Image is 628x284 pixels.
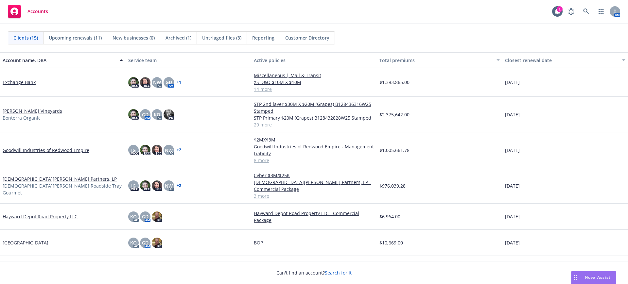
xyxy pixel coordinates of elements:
img: photo [128,109,139,120]
div: Service team [128,57,249,64]
span: KO [130,213,137,220]
img: photo [152,211,162,222]
span: NW [165,147,173,154]
a: 29 more [254,121,374,128]
img: photo [140,77,150,88]
a: Cyber $3M/$25K [254,172,374,179]
a: + 1 [177,80,181,84]
div: 1 [557,6,563,12]
a: Switch app [595,5,608,18]
button: Total premiums [377,52,502,68]
div: Active policies [254,57,374,64]
img: photo [152,145,162,155]
span: Archived (1) [166,34,191,41]
span: GD [166,79,172,86]
span: GD [142,213,148,220]
span: [DATE] [505,182,520,189]
span: $2,375,642.00 [379,111,410,118]
span: [DATE] [505,213,520,220]
span: Accounts [27,9,48,14]
img: photo [140,180,150,191]
a: XS D&O $10M X $10M [254,79,374,86]
a: Hayward Depot Road Property LLC [3,213,78,220]
img: photo [152,180,162,191]
a: + 2 [177,184,181,188]
a: [PERSON_NAME] Vineyards [3,108,62,114]
span: Customer Directory [285,34,329,41]
div: Closest renewal date [505,57,618,64]
img: photo [164,109,174,120]
button: Closest renewal date [502,52,628,68]
button: Active policies [251,52,377,68]
div: Account name, DBA [3,57,116,64]
span: GD [142,239,148,246]
a: Goodwill Industries of Redwood Empire [3,147,89,154]
div: Drag to move [571,271,580,284]
span: JG [131,182,136,189]
span: KO [154,111,160,118]
span: Untriaged files (3) [202,34,241,41]
span: GD [142,111,148,118]
span: [DATE] [505,239,520,246]
a: BOP [254,239,374,246]
a: Goodwill Industries of Redwood Empire - Management Liability [254,143,374,157]
a: STP Primary $20M (Grapes) B128432828W25 Stamped [254,114,374,121]
a: + 2 [177,148,181,152]
span: KO [130,239,137,246]
span: New businesses (0) [113,34,155,41]
span: $1,383,865.00 [379,79,410,86]
img: photo [128,77,139,88]
button: Nova Assist [571,271,616,284]
span: [DATE] [505,147,520,154]
span: [DATE] [505,79,520,86]
span: Clients (15) [13,34,38,41]
a: $2MX$3M [254,136,374,143]
span: JG [131,147,136,154]
span: $10,669.00 [379,239,403,246]
img: photo [152,238,162,248]
a: Miscellaneous | Mail & Transit [254,72,374,79]
a: Accounts [5,2,51,21]
a: STP 2nd layer $30M X $20M (Grapes) B128436316W25 Stamped [254,101,374,114]
a: Exchange Bank [3,79,36,86]
a: Auto Composite Rated [254,260,374,267]
span: Can't find an account? [276,269,352,276]
span: [DATE] [505,111,520,118]
a: Report a Bug [565,5,578,18]
span: $6,964.00 [379,213,400,220]
span: NW [165,182,173,189]
span: $976,039.28 [379,182,406,189]
a: Search for it [325,270,352,276]
span: Reporting [252,34,274,41]
a: [DEMOGRAPHIC_DATA][PERSON_NAME] Partners, LP [3,175,117,182]
a: 8 more [254,157,374,164]
a: 14 more [254,86,374,92]
img: photo [140,145,150,155]
span: [DEMOGRAPHIC_DATA][PERSON_NAME] Roadside Tray Gourmet [3,182,123,196]
span: NW [153,79,161,86]
button: Service team [126,52,251,68]
span: Bonterra Organic [3,114,41,121]
a: Search [580,5,593,18]
a: [GEOGRAPHIC_DATA] [3,239,48,246]
span: Nova Assist [585,275,611,280]
a: [DEMOGRAPHIC_DATA][PERSON_NAME] Partners, LP - Commercial Package [254,179,374,192]
span: Upcoming renewals (11) [49,34,102,41]
a: Hayward Depot Road Property LLC - Commercial Package [254,210,374,224]
span: $1,005,661.78 [379,147,410,154]
a: 3 more [254,192,374,199]
div: Total premiums [379,57,493,64]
